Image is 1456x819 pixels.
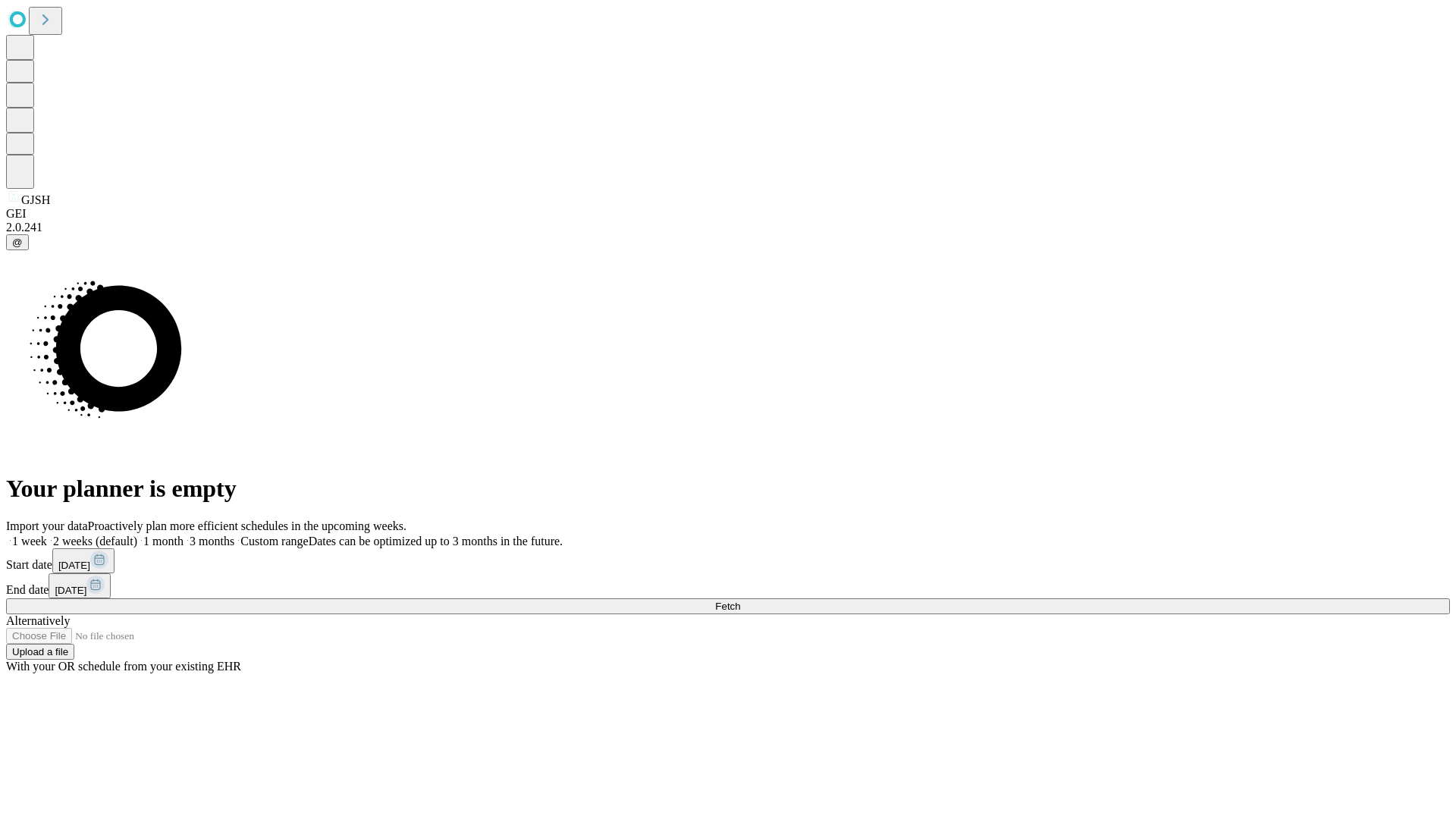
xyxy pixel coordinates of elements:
span: 1 month [143,535,184,548]
span: Alternatively [6,614,70,627]
span: @ [12,237,23,248]
button: Fetch [6,598,1450,614]
span: Dates can be optimized up to 3 months in the future. [309,535,563,548]
span: 2 weeks (default) [53,535,137,548]
h1: Your planner is empty [6,475,1450,503]
span: Custom range [240,535,308,548]
span: With your OR schedule from your existing EHR [6,660,241,673]
span: Import your data [6,519,88,532]
div: GEI [6,207,1450,221]
div: Start date [6,548,1450,573]
span: GJSH [21,193,50,206]
span: [DATE] [58,560,90,571]
div: End date [6,573,1450,598]
button: [DATE] [49,573,111,598]
span: [DATE] [55,585,86,596]
div: 2.0.241 [6,221,1450,234]
span: Proactively plan more efficient schedules in the upcoming weeks. [88,519,406,532]
button: Upload a file [6,644,74,660]
span: 1 week [12,535,47,548]
button: [DATE] [52,548,115,573]
span: Fetch [715,601,740,612]
button: @ [6,234,29,250]
span: 3 months [190,535,234,548]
